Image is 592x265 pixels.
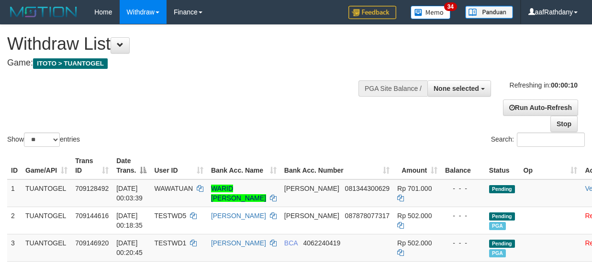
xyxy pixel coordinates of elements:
[411,6,451,19] img: Button%20Memo.svg
[22,179,71,207] td: TUANTOGEL
[284,239,298,247] span: BCA
[520,152,581,179] th: Op: activate to sort column ascending
[489,185,515,193] span: Pending
[284,185,339,192] span: [PERSON_NAME]
[22,234,71,261] td: TUANTOGEL
[427,80,491,97] button: None selected
[211,239,266,247] a: [PERSON_NAME]
[24,132,60,147] select: Showentries
[284,212,339,220] span: [PERSON_NAME]
[154,212,186,220] span: TESTWD5
[116,185,143,202] span: [DATE] 00:03:39
[207,152,280,179] th: Bank Acc. Name: activate to sort column ascending
[7,152,22,179] th: ID
[551,81,578,89] strong: 00:00:10
[358,80,427,97] div: PGA Site Balance /
[71,152,112,179] th: Trans ID: activate to sort column ascending
[345,212,390,220] span: Copy 087878077317 to clipboard
[348,6,396,19] img: Feedback.jpg
[397,239,432,247] span: Rp 502.000
[550,116,578,132] a: Stop
[345,185,390,192] span: Copy 081344300629 to clipboard
[303,239,340,247] span: Copy 4062240419 to clipboard
[489,212,515,221] span: Pending
[22,152,71,179] th: Game/API: activate to sort column ascending
[491,132,585,147] label: Search:
[445,211,481,221] div: - - -
[7,234,22,261] td: 3
[397,212,432,220] span: Rp 502.000
[154,185,193,192] span: WAWATUAN
[150,152,207,179] th: User ID: activate to sort column ascending
[280,152,393,179] th: Bank Acc. Number: activate to sort column ascending
[33,58,108,69] span: ITOTO > TUANTOGEL
[510,81,578,89] span: Refreshing in:
[7,132,80,147] label: Show entries
[445,184,481,193] div: - - -
[211,212,266,220] a: [PERSON_NAME]
[397,185,432,192] span: Rp 701.000
[434,85,479,92] span: None selected
[154,239,186,247] span: TESTWD1
[441,152,485,179] th: Balance
[7,58,385,68] h4: Game:
[116,212,143,229] span: [DATE] 00:18:35
[116,239,143,256] span: [DATE] 00:20:45
[75,185,109,192] span: 709128492
[517,132,585,147] input: Search:
[489,240,515,248] span: Pending
[7,207,22,234] td: 2
[485,152,520,179] th: Status
[489,249,506,257] span: Marked by aafFelly
[75,239,109,247] span: 709146920
[7,34,385,54] h1: Withdraw List
[112,152,150,179] th: Date Trans.: activate to sort column descending
[7,179,22,207] td: 1
[75,212,109,220] span: 709144616
[7,5,80,19] img: MOTION_logo.png
[22,207,71,234] td: TUANTOGEL
[503,99,578,116] a: Run Auto-Refresh
[393,152,441,179] th: Amount: activate to sort column ascending
[489,222,506,230] span: Marked by aafFelly
[211,185,266,202] a: WARID [PERSON_NAME]
[445,238,481,248] div: - - -
[444,2,457,11] span: 34
[465,6,513,19] img: panduan.png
